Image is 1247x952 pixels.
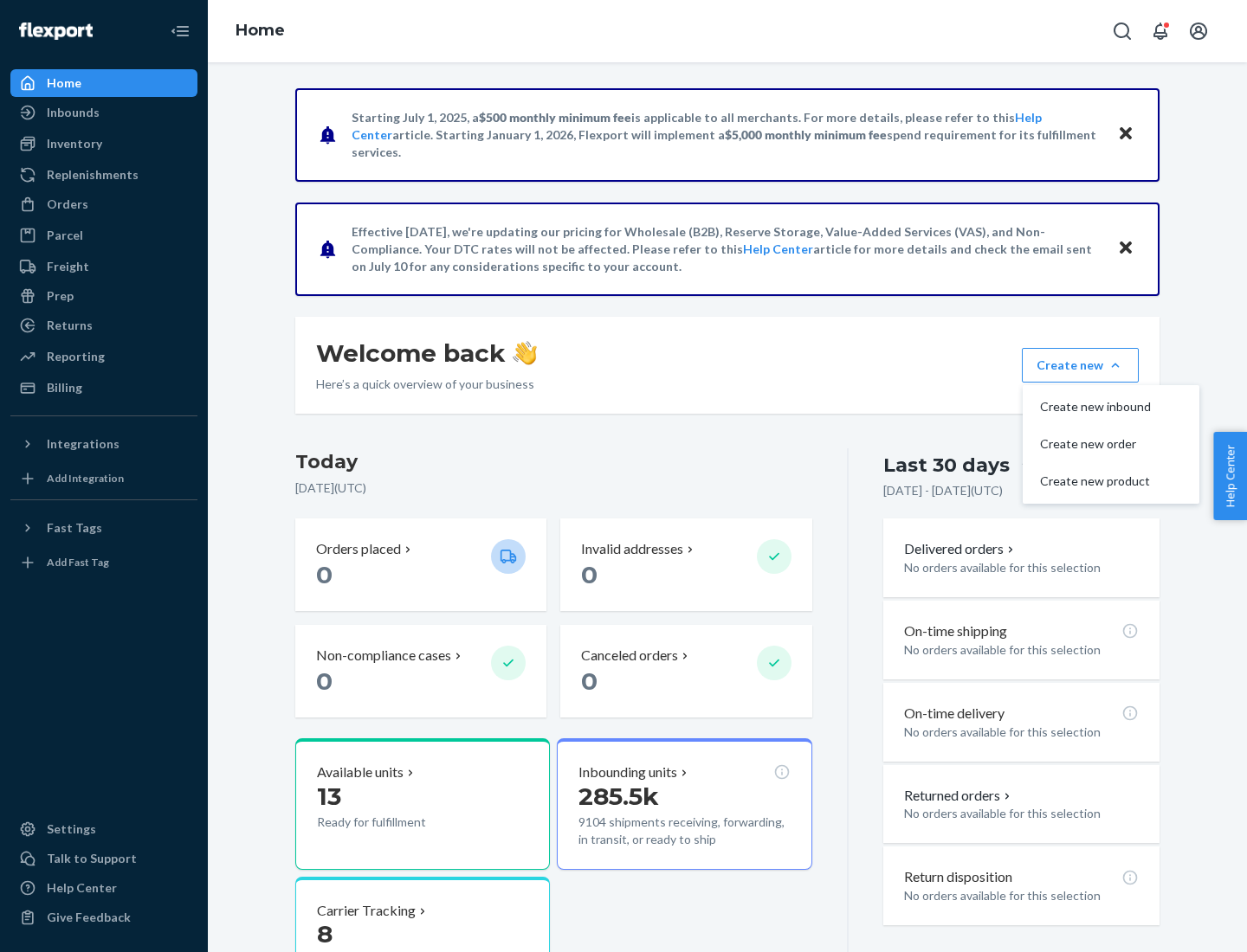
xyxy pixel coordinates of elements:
[10,845,197,872] a: Talk to Support
[904,786,1014,806] button: Returned orders
[10,253,197,280] a: Freight
[316,666,333,696] span: 0
[1040,438,1151,450] span: Create new order
[236,21,285,40] a: Home
[1040,475,1151,487] span: Create new product
[317,901,416,921] p: Carrier Tracking
[47,820,96,838] div: Settings
[10,374,197,402] a: Billing
[19,23,93,40] img: Flexport logo
[1105,14,1140,48] button: Open Search Box
[47,258,89,275] div: Freight
[10,815,197,843] a: Settings
[581,560,598,589] span: 0
[10,130,197,158] a: Inventory
[352,223,1101,275] p: Effective [DATE], we're updating our pricing for Wholesale (B2B), Reserve Storage, Value-Added Se...
[581,646,678,666] p: Canceled orders
[10,99,197,126] a: Inbounds
[295,479,812,497] p: [DATE] ( UTC )
[1181,14,1216,48] button: Open account menu
[317,782,341,811] span: 13
[1040,401,1151,413] span: Create new inbound
[47,104,100,121] div: Inbounds
[581,539,683,559] p: Invalid addresses
[904,641,1139,659] p: No orders available for this selection
[163,14,197,48] button: Close Navigation
[904,724,1139,741] p: No orders available for this selection
[316,338,537,369] h1: Welcome back
[10,904,197,931] button: Give Feedback
[47,74,81,92] div: Home
[47,196,88,213] div: Orders
[317,762,404,782] p: Available units
[47,909,131,926] div: Give Feedback
[10,465,197,492] a: Add Integration
[10,343,197,370] a: Reporting
[317,919,333,949] span: 8
[904,805,1139,822] p: No orders available for this selection
[222,6,299,56] ol: breadcrumbs
[1115,122,1137,147] button: Close
[316,560,333,589] span: 0
[295,518,546,611] button: Orders placed 0
[1026,389,1196,426] button: Create new inbound
[904,559,1139,576] p: No orders available for this selection
[1143,14,1178,48] button: Open notifications
[316,539,401,559] p: Orders placed
[1022,348,1139,383] button: Create newCreate new inboundCreate new orderCreate new product
[904,867,1012,887] p: Return disposition
[316,376,537,393] p: Here’s a quick overview of your business
[479,110,631,125] span: $500 monthly minimum fee
[10,312,197,339] a: Returns
[47,519,102,537] div: Fast Tags
[10,161,197,189] a: Replenishments
[317,814,477,831] p: Ready for fulfillment
[10,282,197,310] a: Prep
[10,514,197,542] button: Fast Tags
[578,782,659,811] span: 285.5k
[10,874,197,902] a: Help Center
[295,738,550,870] button: Available units13Ready for fulfillment
[904,704,1005,724] p: On-time delivery
[904,887,1139,904] p: No orders available for this selection
[47,166,139,183] div: Replenishments
[581,666,598,696] span: 0
[352,109,1101,161] p: Starting July 1, 2025, a is applicable to all merchants. For more details, please refer to this a...
[10,69,197,97] a: Home
[47,135,102,152] div: Inventory
[1115,236,1137,261] button: Close
[560,518,811,611] button: Invalid addresses 0
[47,227,83,244] div: Parcel
[47,555,109,569] div: Add Fast Tag
[883,482,1003,499] p: [DATE] - [DATE] ( UTC )
[904,539,1018,559] button: Delivered orders
[743,241,813,256] a: Help Center
[513,341,537,365] img: hand-wave emoji
[47,435,120,453] div: Integrations
[47,348,105,365] div: Reporting
[10,190,197,218] a: Orders
[883,452,1010,479] div: Last 30 days
[1026,463,1196,500] button: Create new product
[47,379,82,396] div: Billing
[560,625,811,717] button: Canceled orders 0
[725,127,887,142] span: $5,000 monthly minimum fee
[47,287,74,305] div: Prep
[578,762,677,782] p: Inbounding units
[47,879,117,897] div: Help Center
[10,430,197,458] button: Integrations
[47,317,93,334] div: Returns
[1213,432,1247,520] button: Help Center
[557,738,811,870] button: Inbounding units285.5k9104 shipments receiving, forwarding, in transit, or ready to ship
[10,549,197,576] a: Add Fast Tag
[316,646,451,666] p: Non-compliance cases
[47,850,137,867] div: Talk to Support
[295,448,812,476] h3: Today
[904,621,1007,641] p: On-time shipping
[578,814,790,848] p: 9104 shipments receiving, forwarding, in transit, or ready to ship
[1026,426,1196,463] button: Create new order
[10,222,197,249] a: Parcel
